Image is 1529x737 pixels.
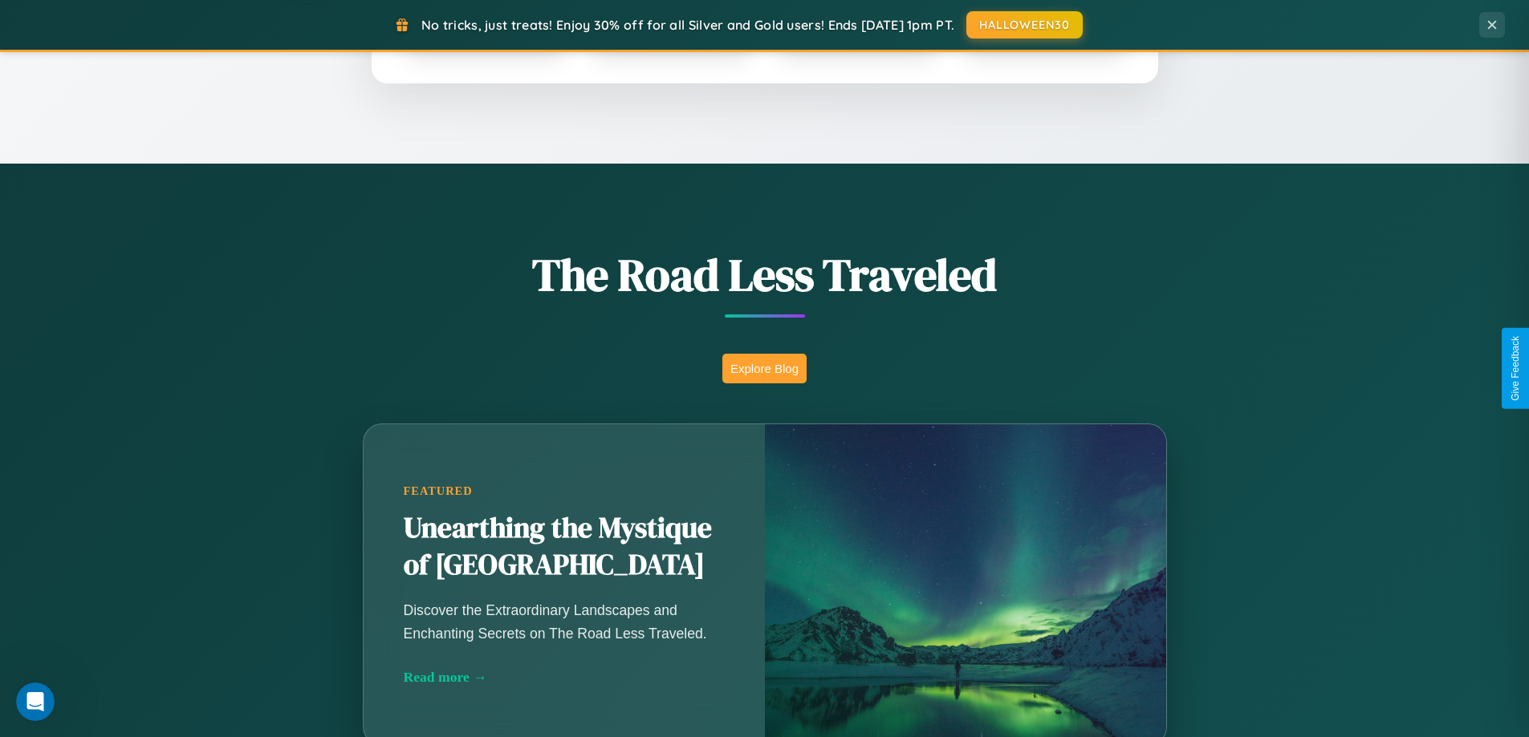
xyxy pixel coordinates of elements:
button: HALLOWEEN30 [966,11,1083,38]
iframe: Intercom live chat [16,682,55,721]
span: No tricks, just treats! Enjoy 30% off for all Silver and Gold users! Ends [DATE] 1pm PT. [421,17,954,33]
h1: The Road Less Traveled [283,244,1246,306]
div: Read more → [404,669,725,686]
h2: Unearthing the Mystique of [GEOGRAPHIC_DATA] [404,510,725,584]
button: Explore Blog [722,354,807,383]
div: Give Feedback [1510,336,1521,401]
div: Featured [404,484,725,498]
p: Discover the Extraordinary Landscapes and Enchanting Secrets on The Road Less Traveled. [404,599,725,644]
